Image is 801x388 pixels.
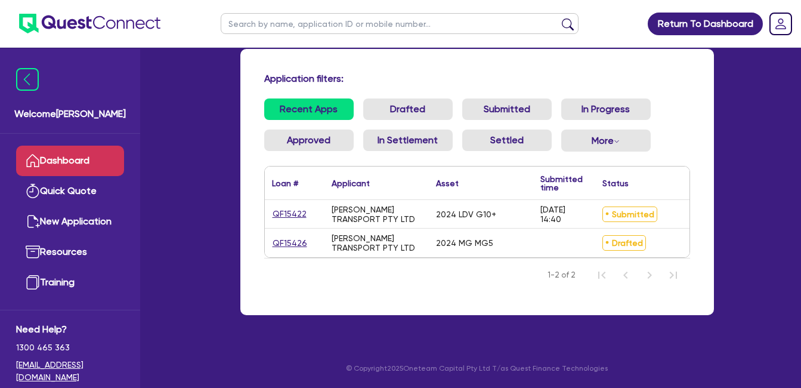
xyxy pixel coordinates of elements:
[16,359,124,384] a: [EMAIL_ADDRESS][DOMAIN_NAME]
[436,179,459,187] div: Asset
[16,68,39,91] img: icon-menu-close
[363,98,453,120] a: Drafted
[26,245,40,259] img: resources
[26,275,40,290] img: training
[602,235,646,251] span: Drafted
[264,98,354,120] a: Recent Apps
[16,207,124,237] a: New Application
[332,179,370,187] div: Applicant
[561,98,651,120] a: In Progress
[26,214,40,229] img: new-application
[561,130,651,152] button: Dropdown toggle
[272,236,308,250] a: QF15426
[221,13,579,34] input: Search by name, application ID or mobile number...
[14,107,126,121] span: Welcome [PERSON_NAME]
[264,130,354,151] a: Approved
[614,263,638,287] button: Previous Page
[272,207,307,221] a: QF15422
[16,322,124,337] span: Need Help?
[540,175,583,192] div: Submitted time
[16,146,124,176] a: Dashboard
[272,179,298,187] div: Loan #
[16,267,124,298] a: Training
[462,98,552,120] a: Submitted
[602,207,657,222] span: Submitted
[602,179,629,187] div: Status
[436,238,493,248] div: 2024 MG MG5
[16,237,124,267] a: Resources
[765,8,796,39] a: Dropdown toggle
[590,263,614,287] button: First Page
[264,73,690,84] h4: Application filters:
[16,176,124,207] a: Quick Quote
[638,263,661,287] button: Next Page
[16,341,124,354] span: 1300 465 363
[26,184,40,198] img: quick-quote
[540,205,588,224] div: [DATE] 14:40
[332,233,422,252] div: [PERSON_NAME] TRANSPORT PTY LTD
[436,210,496,219] div: 2024 LDV G10+
[548,269,576,281] span: 1-2 of 2
[462,130,552,151] a: Settled
[648,13,763,35] a: Return To Dashboard
[363,130,453,151] a: In Settlement
[661,263,685,287] button: Last Page
[332,205,422,224] div: [PERSON_NAME] TRANSPORT PTY LTD
[19,14,160,33] img: quest-connect-logo-blue
[232,363,722,374] p: © Copyright 2025 Oneteam Capital Pty Ltd T/as Quest Finance Technologies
